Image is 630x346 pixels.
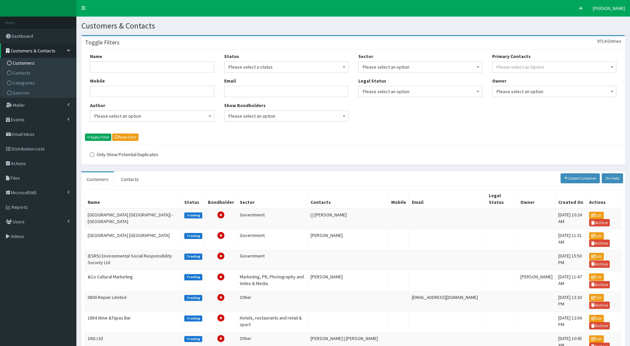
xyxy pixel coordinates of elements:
td: [GEOGRAPHIC_DATA] [GEOGRAPHIC_DATA]) - [GEOGRAPHIC_DATA] [85,208,182,229]
td: &Co Cultural Marketing [85,270,182,291]
td: [EMAIL_ADDRESS][DOMAIN_NAME] [409,291,486,312]
td: [PERSON_NAME] [308,270,388,291]
span: Please select a status [224,61,348,73]
td: [DATE] 13:20 PM [556,291,586,312]
span: 9714 [597,38,606,44]
a: Edit [589,335,604,343]
button: Apply Filter [85,134,111,141]
label: Show Bondholders [224,102,266,109]
a: Sources [2,88,76,98]
h1: Customers & Contacts [81,22,625,30]
span: Please select an option [228,111,344,121]
td: [DATE] 11:47 AM [556,270,586,291]
span: Please select an option [363,62,478,72]
label: Email [224,78,236,84]
td: 0800 Repair Limited [85,291,182,312]
td: | | [PERSON_NAME] [308,208,388,229]
span: Please select an Option [496,64,544,70]
a: Customers [2,58,76,68]
span: Mailer [13,102,25,108]
th: Bondholder [205,189,237,208]
h3: Toggle Filters [85,39,120,45]
span: Distribution Lists [12,146,45,152]
th: Email [409,189,486,208]
span: Videos [11,233,24,239]
label: Legal Status [358,78,386,84]
a: Archive [589,281,610,288]
td: Hotels, restaurants and retail & sport [237,312,308,332]
th: Created On [556,189,586,208]
th: Sector [237,189,308,208]
span: Please select an option [496,87,612,96]
span: Please select an option [90,110,214,122]
span: Users [13,219,25,225]
label: Trading [184,233,202,239]
label: Status [224,53,239,60]
span: Customers [13,60,35,66]
a: Archive [589,302,610,309]
span: Please select an option [94,111,210,121]
span: Please select an option [358,86,483,97]
a: Reset Filter [112,134,138,141]
label: Primary Contacts [492,53,531,60]
th: Legal Status [486,189,518,208]
span: Sources [13,90,29,96]
a: Archive [589,219,610,226]
span: [PERSON_NAME] [593,5,625,11]
span: Email Inbox [12,131,34,137]
a: Archive [589,240,610,247]
a: Edit [589,273,604,281]
a: Contacts [2,68,76,78]
td: [DATE] 10:24 AM [556,208,586,229]
a: Edit [589,315,604,322]
td: Other [237,291,308,312]
td: [PERSON_NAME] [308,229,388,250]
input: Only Show Potential Duplicates [90,152,94,157]
span: Please select an option [363,87,478,96]
label: Mobile [90,78,105,84]
td: Government [237,229,308,250]
span: Customers & Contacts [11,48,55,54]
a: Edit [589,253,604,260]
td: Government [237,250,308,270]
td: [GEOGRAPHIC_DATA] [GEOGRAPHIC_DATA] [85,229,182,250]
a: Categories [2,78,76,88]
span: Files [11,175,20,181]
label: Trading [184,336,202,342]
td: [DATE] 11:31 AM [556,229,586,250]
span: Please select an option [492,86,616,97]
span: Categories [13,80,35,86]
label: Trading [184,254,202,259]
th: Status [182,189,205,208]
th: Actions [586,189,622,208]
th: Contacts [308,189,388,208]
a: Archive [589,322,610,329]
span: Please select an option [224,110,348,122]
label: Author [90,102,105,109]
label: Only Show Potential Duplicates [90,151,158,158]
td: 1884 Wine &Tapas Bar [85,312,182,332]
label: Sector [358,53,373,60]
span: Actions [11,160,26,166]
span: Please select an option [358,61,483,73]
a: On Hold [602,173,623,183]
a: Edit [589,294,604,301]
td: [DATE] 15:50 PM [556,250,586,270]
a: Archive [589,260,610,268]
span: Please select a status [228,62,344,72]
span: Microsoft365 [11,190,37,196]
span: Reports [12,204,28,210]
td: Marketing, PR, Photography and Video & Media [237,270,308,291]
label: Owner [492,78,506,84]
td: [PERSON_NAME] [518,270,556,291]
a: Contacts [116,172,144,186]
label: Name [90,53,102,60]
label: Trading [184,212,202,218]
span: Contacts [13,70,31,76]
label: Trading [184,274,202,280]
td: Government [237,208,308,229]
label: Trading [184,316,202,321]
span: Entries [607,38,621,44]
a: Edit [589,232,604,240]
th: Name [85,189,182,208]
